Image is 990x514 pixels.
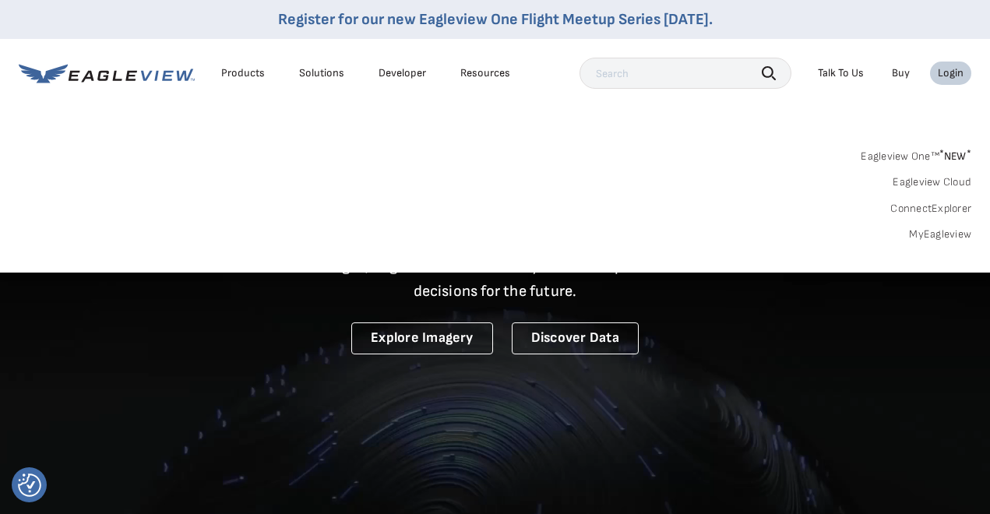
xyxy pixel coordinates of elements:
a: Eagleview One™*NEW* [861,145,971,163]
span: NEW [939,150,971,163]
div: Talk To Us [818,66,864,80]
a: Discover Data [512,322,639,354]
a: Register for our new Eagleview One Flight Meetup Series [DATE]. [278,10,713,29]
a: MyEagleview [909,227,971,241]
a: Developer [379,66,426,80]
button: Consent Preferences [18,474,41,497]
a: Eagleview Cloud [893,175,971,189]
div: Solutions [299,66,344,80]
img: Revisit consent button [18,474,41,497]
a: ConnectExplorer [890,202,971,216]
a: Buy [892,66,910,80]
input: Search [580,58,791,89]
div: Resources [460,66,510,80]
div: Login [938,66,964,80]
a: Explore Imagery [351,322,493,354]
div: Products [221,66,265,80]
